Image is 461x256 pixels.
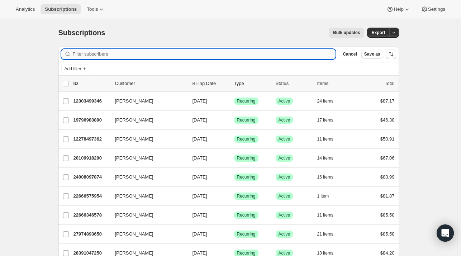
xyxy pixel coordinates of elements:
[279,117,290,123] span: Active
[193,155,207,161] span: [DATE]
[111,209,182,221] button: [PERSON_NAME]
[317,117,333,123] span: 17 items
[276,80,312,87] p: Status
[193,117,207,123] span: [DATE]
[317,80,353,87] div: Items
[237,231,256,237] span: Recurring
[61,65,90,73] button: Add filter
[279,136,290,142] span: Active
[317,191,337,201] button: 1 item
[193,98,207,104] span: [DATE]
[364,51,380,57] span: Save as
[343,51,357,57] span: Cancel
[115,98,153,105] span: [PERSON_NAME]
[329,28,364,38] button: Bulk updates
[73,229,395,239] div: 27974893650[PERSON_NAME][DATE]SuccessRecurringSuccessActive21 items$85.58
[193,136,207,142] span: [DATE]
[73,212,109,219] p: 22666346578
[279,250,290,256] span: Active
[237,136,256,142] span: Recurring
[317,155,333,161] span: 14 items
[73,153,395,163] div: 20109918290[PERSON_NAME][DATE]SuccessRecurringSuccessActive14 items$67.06
[58,29,105,37] span: Subscriptions
[115,117,153,124] span: [PERSON_NAME]
[317,231,333,237] span: 21 items
[193,174,207,180] span: [DATE]
[65,66,81,72] span: Add filter
[73,172,395,182] div: 24008097874[PERSON_NAME][DATE]SuccessRecurringSuccessActive16 items$83.99
[234,80,270,87] div: Type
[317,212,333,218] span: 11 items
[45,6,77,12] span: Subscriptions
[111,152,182,164] button: [PERSON_NAME]
[111,114,182,126] button: [PERSON_NAME]
[41,4,81,14] button: Subscriptions
[317,136,333,142] span: 11 items
[193,193,207,199] span: [DATE]
[317,98,333,104] span: 24 items
[115,155,153,162] span: [PERSON_NAME]
[73,115,395,125] div: 19796983890[PERSON_NAME][DATE]SuccessRecurringSuccessActive17 items$46.38
[11,4,39,14] button: Analytics
[386,49,396,59] button: Sort the results
[279,174,290,180] span: Active
[317,210,341,220] button: 11 items
[73,193,109,200] p: 22666575954
[380,98,395,104] span: $87.17
[73,49,336,59] input: Filter subscribers
[237,98,256,104] span: Recurring
[385,80,394,87] p: Total
[317,193,329,199] span: 1 item
[279,155,290,161] span: Active
[193,80,228,87] p: Billing Date
[193,212,207,218] span: [DATE]
[371,30,385,35] span: Export
[237,155,256,161] span: Recurring
[417,4,450,14] button: Settings
[380,155,395,161] span: $67.06
[73,136,109,143] p: 12278497362
[115,136,153,143] span: [PERSON_NAME]
[237,250,256,256] span: Recurring
[367,28,389,38] button: Export
[115,193,153,200] span: [PERSON_NAME]
[111,133,182,145] button: [PERSON_NAME]
[115,231,153,238] span: [PERSON_NAME]
[317,96,341,106] button: 24 items
[237,212,256,218] span: Recurring
[73,210,395,220] div: 22666346578[PERSON_NAME][DATE]SuccessRecurringSuccessActive11 items$85.58
[73,80,109,87] p: ID
[237,174,256,180] span: Recurring
[73,134,395,144] div: 12278497362[PERSON_NAME][DATE]SuccessRecurringSuccessActive11 items$50.91
[333,30,360,35] span: Bulk updates
[279,98,290,104] span: Active
[380,212,395,218] span: $85.58
[16,6,35,12] span: Analytics
[111,190,182,202] button: [PERSON_NAME]
[361,50,383,58] button: Save as
[317,153,341,163] button: 14 items
[73,117,109,124] p: 19796983890
[394,6,403,12] span: Help
[380,136,395,142] span: $50.91
[115,212,153,219] span: [PERSON_NAME]
[317,134,341,144] button: 11 items
[237,193,256,199] span: Recurring
[111,171,182,183] button: [PERSON_NAME]
[87,6,98,12] span: Tools
[437,224,454,242] div: Open Intercom Messenger
[380,231,395,237] span: $85.58
[73,98,109,105] p: 12303499346
[380,117,395,123] span: $46.38
[115,174,153,181] span: [PERSON_NAME]
[73,174,109,181] p: 24008097874
[279,193,290,199] span: Active
[317,115,341,125] button: 17 items
[279,212,290,218] span: Active
[237,117,256,123] span: Recurring
[380,174,395,180] span: $83.99
[193,250,207,256] span: [DATE]
[380,250,395,256] span: $84.20
[73,96,395,106] div: 12303499346[PERSON_NAME][DATE]SuccessRecurringSuccessActive24 items$87.17
[73,191,395,201] div: 22666575954[PERSON_NAME][DATE]SuccessRecurringSuccessActive1 item$81.87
